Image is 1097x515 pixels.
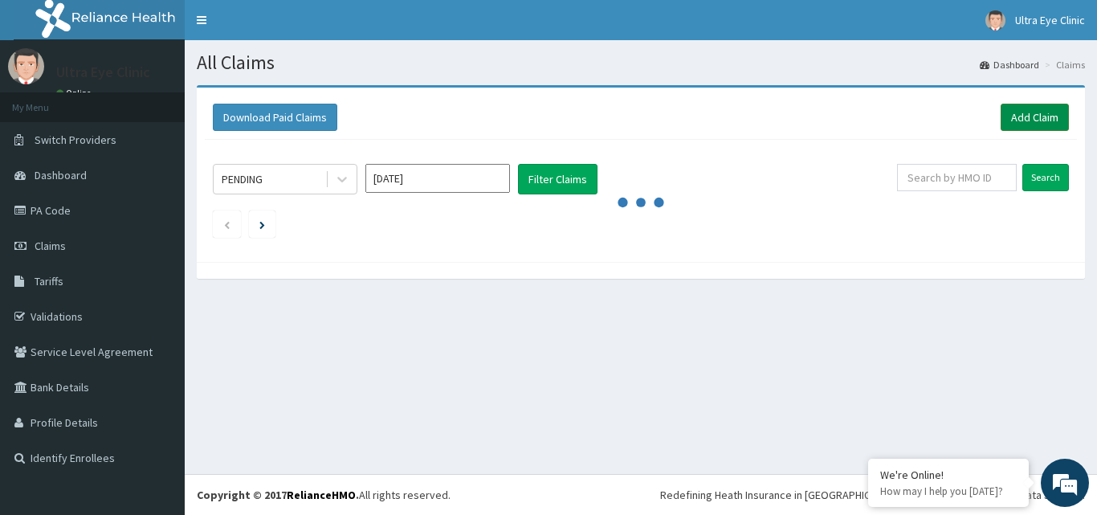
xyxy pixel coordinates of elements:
button: Download Paid Claims [213,104,337,131]
img: User Image [985,10,1005,31]
a: Add Claim [1001,104,1069,131]
input: Search [1022,164,1069,191]
svg: audio-loading [617,178,665,227]
li: Claims [1041,58,1085,72]
a: Previous page [223,217,230,231]
input: Select Month and Year [365,164,510,193]
strong: Copyright © 2017 . [197,488,359,502]
a: Dashboard [980,58,1039,72]
h1: All Claims [197,52,1085,73]
img: User Image [8,48,44,84]
span: Tariffs [35,274,63,288]
a: Next page [259,217,265,231]
a: Online [56,88,95,99]
footer: All rights reserved. [185,474,1097,515]
span: Dashboard [35,168,87,182]
span: Claims [35,239,66,253]
div: PENDING [222,171,263,187]
p: Ultra Eye Clinic [56,65,150,80]
span: Ultra Eye Clinic [1015,13,1085,27]
div: We're Online! [880,468,1017,482]
input: Search by HMO ID [897,164,1017,191]
p: How may I help you today? [880,484,1017,498]
a: RelianceHMO [287,488,356,502]
div: Redefining Heath Insurance in [GEOGRAPHIC_DATA] using Telemedicine and Data Science! [660,487,1085,503]
span: Switch Providers [35,133,116,147]
button: Filter Claims [518,164,597,194]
